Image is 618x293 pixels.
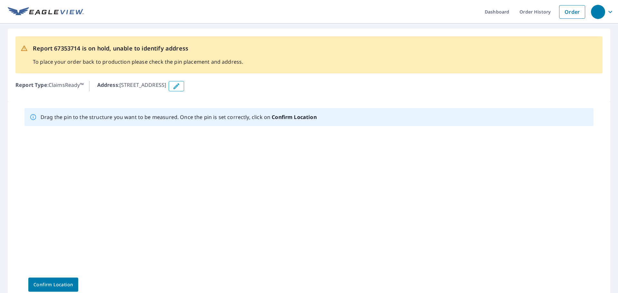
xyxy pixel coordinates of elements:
img: EV Logo [8,7,84,17]
p: Report 67353714 is on hold, unable to identify address [33,44,243,53]
b: Confirm Location [272,114,316,121]
a: Order [559,5,585,19]
button: Confirm Location [28,278,78,292]
p: Drag the pin to the structure you want to be measured. Once the pin is set correctly, click on [41,113,317,121]
p: : ClaimsReady™ [15,81,84,91]
p: : [STREET_ADDRESS] [97,81,166,91]
p: To place your order back to production please check the pin placement and address. [33,58,243,66]
b: Address [97,81,118,88]
span: Confirm Location [33,281,73,289]
b: Report Type [15,81,47,88]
